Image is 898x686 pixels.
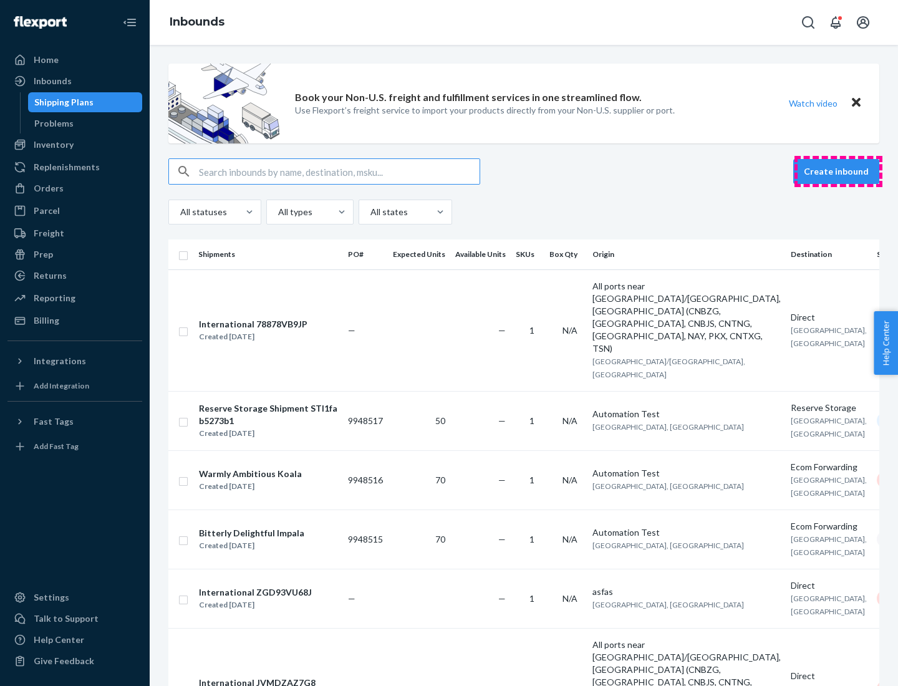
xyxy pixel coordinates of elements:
a: Prep [7,244,142,264]
button: Open Search Box [796,10,821,35]
div: Billing [34,314,59,327]
button: Integrations [7,351,142,371]
a: Shipping Plans [28,92,143,112]
span: 1 [529,325,534,336]
span: N/A [562,325,577,336]
td: 9948517 [343,391,388,450]
div: Bitterly Delightful Impala [199,527,304,539]
div: Created [DATE] [199,427,337,440]
div: Integrations [34,355,86,367]
td: 9948516 [343,450,388,510]
p: Use Flexport’s freight service to import your products directly from your Non-U.S. supplier or port. [295,104,675,117]
div: Direct [791,670,867,682]
a: Replenishments [7,157,142,177]
div: Created [DATE] [199,331,307,343]
span: — [498,415,506,426]
input: All states [369,206,370,218]
a: Settings [7,587,142,607]
div: Created [DATE] [199,480,302,493]
span: — [498,325,506,336]
div: Home [34,54,59,66]
button: Help Center [874,311,898,375]
div: Created [DATE] [199,599,312,611]
span: — [498,475,506,485]
div: Reserve Storage [791,402,867,414]
button: Create inbound [793,159,879,184]
a: Reporting [7,288,142,308]
span: [GEOGRAPHIC_DATA], [GEOGRAPHIC_DATA] [791,326,867,348]
div: Automation Test [592,408,781,420]
th: Expected Units [388,239,450,269]
span: [GEOGRAPHIC_DATA]/[GEOGRAPHIC_DATA], [GEOGRAPHIC_DATA] [592,357,745,379]
span: [GEOGRAPHIC_DATA], [GEOGRAPHIC_DATA] [592,481,744,491]
a: Inventory [7,135,142,155]
div: All ports near [GEOGRAPHIC_DATA]/[GEOGRAPHIC_DATA], [GEOGRAPHIC_DATA] (CNBZG, [GEOGRAPHIC_DATA], ... [592,280,781,355]
ol: breadcrumbs [160,4,234,41]
span: 70 [435,475,445,485]
button: Give Feedback [7,651,142,671]
th: Available Units [450,239,511,269]
span: 1 [529,593,534,604]
a: Talk to Support [7,609,142,629]
div: asfas [592,586,781,598]
th: SKUs [511,239,544,269]
div: Prep [34,248,53,261]
span: N/A [562,534,577,544]
a: Returns [7,266,142,286]
span: 1 [529,415,534,426]
span: [GEOGRAPHIC_DATA], [GEOGRAPHIC_DATA] [791,534,867,557]
div: Returns [34,269,67,282]
div: Give Feedback [34,655,94,667]
div: Freight [34,227,64,239]
span: [GEOGRAPHIC_DATA], [GEOGRAPHIC_DATA] [592,600,744,609]
span: 70 [435,534,445,544]
div: Inbounds [34,75,72,87]
td: 9948515 [343,510,388,569]
span: 50 [435,415,445,426]
span: [GEOGRAPHIC_DATA], [GEOGRAPHIC_DATA] [791,416,867,438]
div: Automation Test [592,526,781,539]
span: [GEOGRAPHIC_DATA], [GEOGRAPHIC_DATA] [592,422,744,432]
th: Box Qty [544,239,587,269]
div: Ecom Forwarding [791,461,867,473]
div: Direct [791,579,867,592]
div: Replenishments [34,161,100,173]
a: Add Integration [7,376,142,396]
div: Shipping Plans [34,96,94,109]
a: Inbounds [7,71,142,91]
a: Parcel [7,201,142,221]
input: All types [277,206,278,218]
span: — [498,534,506,544]
div: Created [DATE] [199,539,304,552]
span: N/A [562,415,577,426]
a: Home [7,50,142,70]
a: Billing [7,311,142,331]
a: Inbounds [170,15,224,29]
button: Close Navigation [117,10,142,35]
span: [GEOGRAPHIC_DATA], [GEOGRAPHIC_DATA] [791,594,867,616]
th: PO# [343,239,388,269]
div: Ecom Forwarding [791,520,867,533]
input: All statuses [179,206,180,218]
a: Add Fast Tag [7,437,142,457]
div: Inventory [34,138,74,151]
span: — [348,325,355,336]
span: 1 [529,534,534,544]
div: Reporting [34,292,75,304]
th: Shipments [193,239,343,269]
input: Search inbounds by name, destination, msku... [199,159,480,184]
img: Flexport logo [14,16,67,29]
a: Problems [28,114,143,133]
div: Problems [34,117,74,130]
a: Freight [7,223,142,243]
button: Open account menu [851,10,876,35]
div: Add Integration [34,380,89,391]
div: Help Center [34,634,84,646]
div: Talk to Support [34,612,99,625]
div: Parcel [34,205,60,217]
div: Fast Tags [34,415,74,428]
span: 1 [529,475,534,485]
div: International 78878VB9JP [199,318,307,331]
a: Help Center [7,630,142,650]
